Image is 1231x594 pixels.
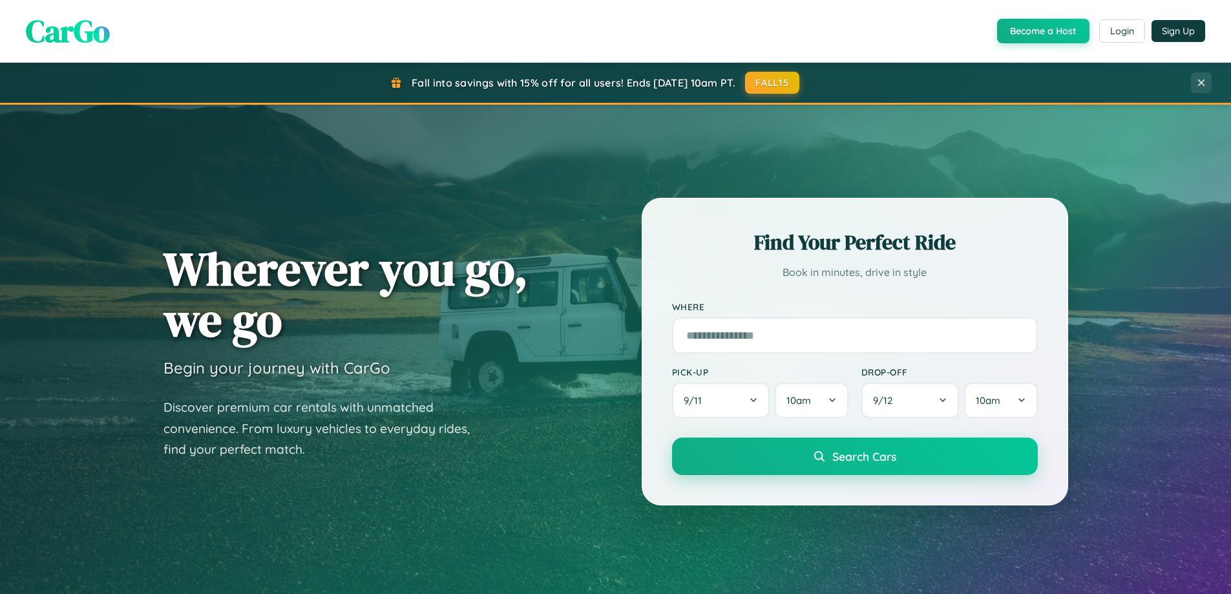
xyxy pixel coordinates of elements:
[672,263,1038,282] p: Book in minutes, drive in style
[672,383,770,418] button: 9/11
[997,19,1089,43] button: Become a Host
[672,228,1038,257] h2: Find Your Perfect Ride
[1099,19,1145,43] button: Login
[672,366,848,377] label: Pick-up
[1152,20,1205,42] button: Sign Up
[873,394,899,407] span: 9 / 12
[786,394,811,407] span: 10am
[26,10,110,52] span: CarGo
[976,394,1000,407] span: 10am
[775,383,848,418] button: 10am
[861,366,1038,377] label: Drop-off
[964,383,1037,418] button: 10am
[163,397,487,460] p: Discover premium car rentals with unmatched convenience. From luxury vehicles to everyday rides, ...
[163,358,390,377] h3: Begin your journey with CarGo
[832,449,896,463] span: Search Cars
[163,243,528,345] h1: Wherever you go, we go
[745,72,799,94] button: FALL15
[861,383,960,418] button: 9/12
[672,301,1038,312] label: Where
[412,76,735,89] span: Fall into savings with 15% off for all users! Ends [DATE] 10am PT.
[684,394,708,407] span: 9 / 11
[672,438,1038,475] button: Search Cars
